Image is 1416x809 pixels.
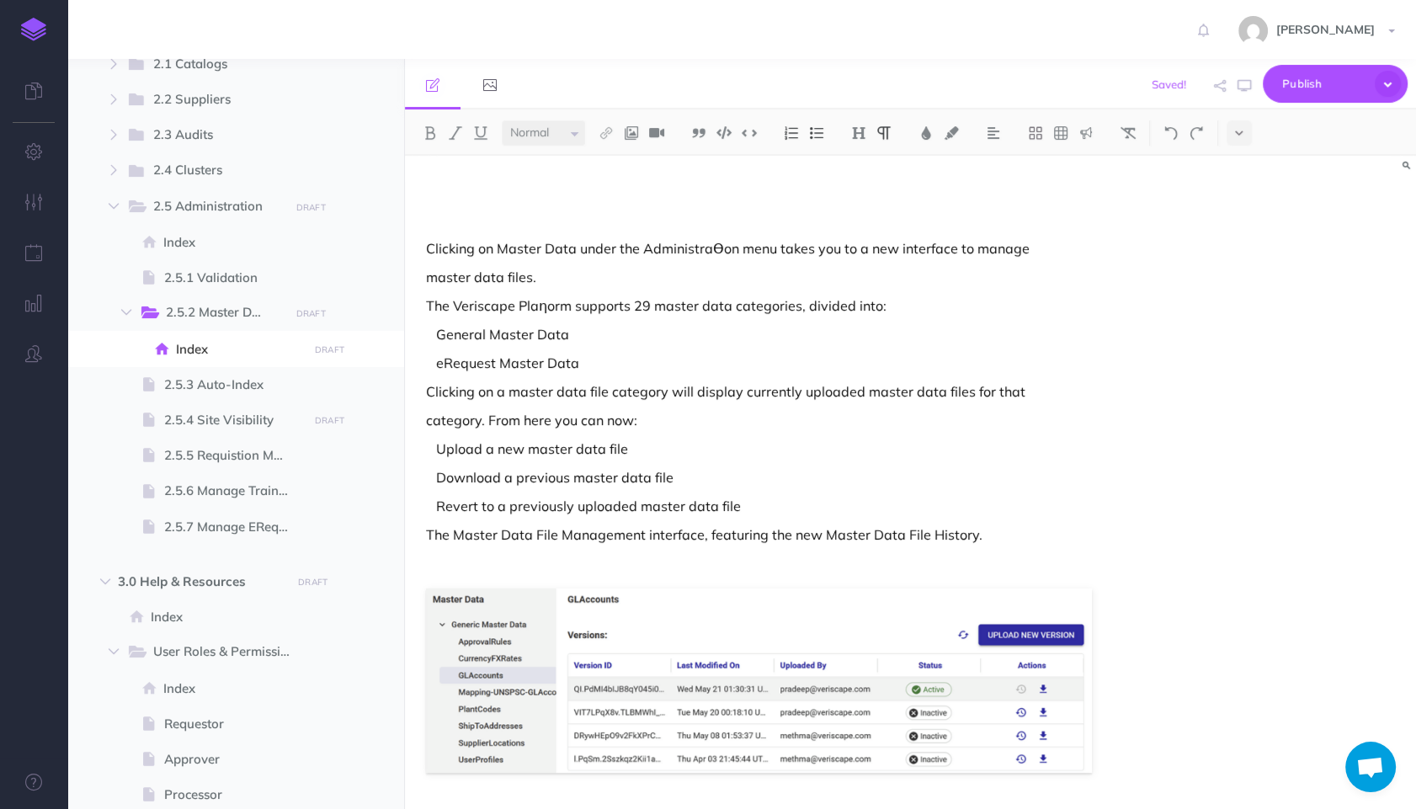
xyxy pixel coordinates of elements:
img: Text background color button [944,126,959,140]
img: Link button [599,126,614,140]
span: Requestor [164,714,303,734]
p:  Download a previous master data file [426,467,1092,487]
span: Publish [1282,71,1366,97]
span: 2.5.2 Master Data [166,302,278,324]
span: 2.5.5 Requistion Maintenance [164,445,303,466]
img: Code block button [716,126,732,139]
span: 2.3 Audits [153,125,278,146]
span: Approver [164,749,303,769]
small: DRAFT [298,577,327,588]
img: Underline button [473,126,488,140]
span: User Roles & Permissions [153,641,305,663]
img: Headings dropdown button [851,126,866,140]
button: Publish [1263,65,1408,103]
button: DRAFT [308,411,350,430]
img: Text color button [918,126,934,140]
img: 743f3ee6f9f80ed2ad13fd650e81ed88.jpg [1238,16,1268,45]
img: Callout dropdown menu button [1078,126,1094,140]
img: Add video button [649,126,664,140]
img: Create table button [1053,126,1068,140]
span: [PERSON_NAME] [1268,22,1383,37]
img: Undo [1163,126,1179,140]
span: 2.5.3 Auto-Index [164,375,303,395]
small: DRAFT [315,344,344,355]
span: 2.5.7 Manage ERequest Upload Template [164,517,303,537]
span: 2.2 Suppliers [153,89,278,111]
img: Unordered list button [809,126,824,140]
span: Index [163,232,303,253]
span: Index [151,607,303,627]
p: The Veriscape Plaƞorm supports 29 master data categories, divided into: [426,295,1092,316]
span: Saved! [1152,77,1186,91]
span: 3.0 Help & Resources [118,572,282,592]
p:  Upload a new master data file [426,439,1092,459]
p: The Master Data File Management interface, featuring the new Master Data File History. [426,524,1092,545]
img: Add image button [624,126,639,140]
img: Bold button [423,126,438,140]
span: 2.4 Clusters [153,160,278,182]
p:  eRequest Master Data [426,353,1092,373]
p: Clicking on Master Data under the AdministraƟon menu takes you to a new interface to manage [426,238,1092,258]
p: master data files. [426,267,1092,287]
button: DRAFT [308,340,350,359]
p:  General Master Data [426,324,1092,344]
span: Processor [164,785,303,805]
span: Index [176,339,303,359]
span: 2.1 Catalogs [153,54,278,76]
img: Italic button [448,126,463,140]
small: DRAFT [296,202,326,213]
img: Z85zG2Ut3QBfjYEh4l9D.png [426,588,1092,774]
img: Alignment dropdown menu button [986,126,1001,140]
span: 2.5.1 Validation [164,268,303,288]
span: 2.5.4 Site Visibility [164,410,303,430]
p:  Revert to a previously uploaded master data file [426,496,1092,516]
button: DRAFT [290,198,332,217]
img: Blockquote button [691,126,706,140]
img: Clear styles button [1121,126,1136,140]
p: Clicking on a master data file category will display currently uploaded master data files for that [426,381,1092,402]
img: Inline code button [742,126,757,139]
button: DRAFT [292,572,334,592]
a: Open chat [1345,742,1396,792]
button: DRAFT [290,304,332,323]
small: DRAFT [296,308,326,319]
img: Redo [1189,126,1204,140]
img: Ordered list button [784,126,799,140]
p: category. From here you can now: [426,410,1092,430]
small: DRAFT [315,415,344,426]
span: Index [163,679,303,699]
img: logo-mark.svg [21,18,46,41]
span: 2.5.6 Manage Training Videos [164,481,303,501]
img: Paragraph button [876,126,892,140]
span: 2.5 Administration [153,196,278,218]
